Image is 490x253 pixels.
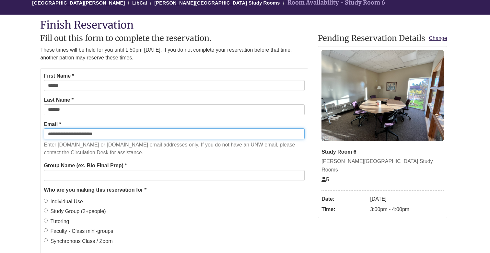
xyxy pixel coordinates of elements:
dt: Date: [321,194,367,204]
h1: Finish Reservation [40,19,447,31]
label: Tutoring [44,217,69,226]
input: Tutoring [44,219,48,222]
input: Individual Use [44,199,48,203]
h2: Fill out this form to complete the reservation. [40,34,308,43]
img: Study Room 6 [321,50,443,141]
label: Email * [44,120,61,129]
p: Enter [DOMAIN_NAME] or [DOMAIN_NAME] email addresses only. If you do not have an UNW email, pleas... [44,141,305,157]
div: Study Room 6 [321,148,443,156]
p: These times will be held for you until 1:50pm [DATE]. If you do not complete your reservation bef... [40,46,308,62]
a: Change [429,34,447,43]
input: Synchronous Class / Zoom [44,238,48,242]
label: Group Name (ex. Bio Final Prep) * [44,161,127,170]
dd: [DATE] [370,194,443,204]
legend: Who are you making this reservation for * [44,186,305,194]
label: Study Group (2+people) [44,207,106,216]
div: [PERSON_NAME][GEOGRAPHIC_DATA] Study Rooms [321,157,443,174]
input: Study Group (2+people) [44,209,48,212]
span: The capacity of this space [321,177,329,182]
label: Faculty - Class mini-groups [44,227,113,235]
input: Faculty - Class mini-groups [44,228,48,232]
h2: Pending Reservation Details [318,34,447,43]
label: Last Name * [44,96,74,104]
label: Synchronous Class / Zoom [44,237,112,246]
dd: 3:00pm - 4:00pm [370,204,443,215]
dt: Time: [321,204,367,215]
label: First Name * [44,72,74,80]
label: Individual Use [44,197,83,206]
